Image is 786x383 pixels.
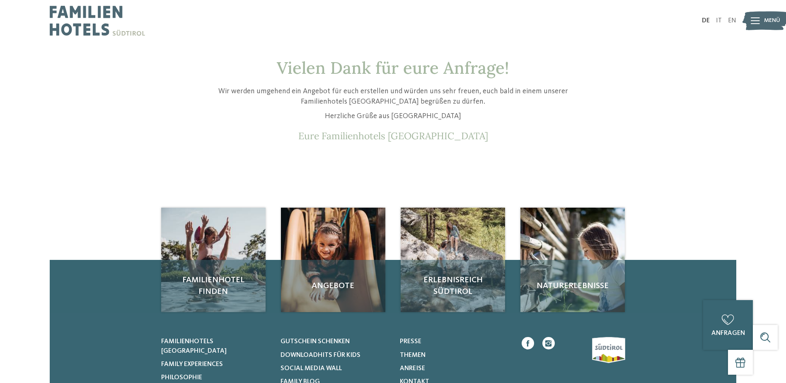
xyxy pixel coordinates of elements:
[161,208,266,312] img: Anfrage
[728,17,736,24] a: EN
[400,352,426,359] span: Themen
[169,274,257,298] span: Familienhotel finden
[161,360,270,369] a: Family Experiences
[400,338,421,345] span: Presse
[281,365,342,372] span: Social Media Wall
[161,337,270,356] a: Familienhotels [GEOGRAPHIC_DATA]
[520,208,625,312] a: Anfrage Naturerlebnisse
[281,208,385,312] a: Anfrage Angebote
[281,364,389,373] a: Social Media Wall
[529,280,617,292] span: Naturerlebnisse
[281,351,389,360] a: Downloadhits für Kids
[196,86,590,107] p: Wir werden umgehend ein Angebot für euch erstellen und würden uns sehr freuen, euch bald in einem...
[281,352,360,359] span: Downloadhits für Kids
[289,280,377,292] span: Angebote
[703,300,753,350] a: anfragen
[196,111,590,121] p: Herzliche Grüße aus [GEOGRAPHIC_DATA]
[764,17,780,25] span: Menü
[711,330,745,337] span: anfragen
[400,364,509,373] a: Anreise
[196,130,590,142] p: Eure Familienhotels [GEOGRAPHIC_DATA]
[400,351,509,360] a: Themen
[400,337,509,346] a: Presse
[409,274,497,298] span: Erlebnisreich Südtirol
[281,338,350,345] span: Gutschein schenken
[400,365,425,372] span: Anreise
[161,338,227,354] span: Familienhotels [GEOGRAPHIC_DATA]
[161,208,266,312] a: Anfrage Familienhotel finden
[161,361,223,368] span: Family Experiences
[161,373,270,382] a: Philosophie
[281,208,385,312] img: Anfrage
[401,208,505,312] a: Anfrage Erlebnisreich Südtirol
[277,57,509,78] span: Vielen Dank für eure Anfrage!
[281,337,389,346] a: Gutschein schenken
[401,208,505,312] img: Anfrage
[702,17,710,24] a: DE
[520,208,625,312] img: Anfrage
[716,17,722,24] a: IT
[161,374,202,381] span: Philosophie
